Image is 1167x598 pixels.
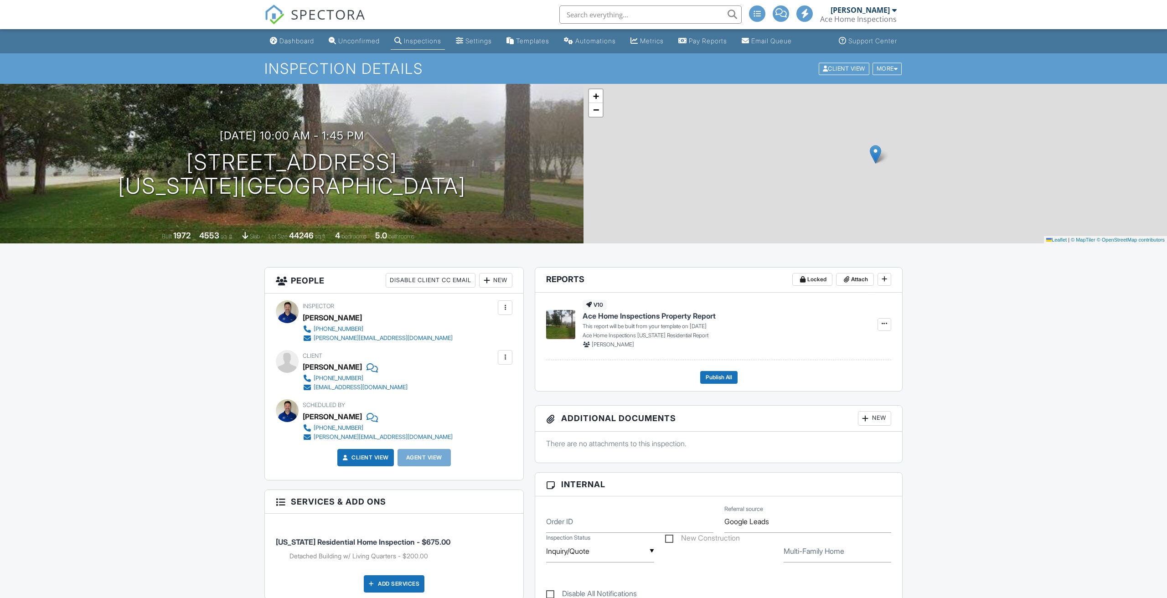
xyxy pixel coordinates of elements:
div: 5.0 [375,231,387,240]
div: [PHONE_NUMBER] [314,325,363,333]
a: [PERSON_NAME][EMAIL_ADDRESS][DOMAIN_NAME] [303,334,453,343]
a: © MapTiler [1071,237,1095,242]
a: Unconfirmed [325,33,383,50]
div: [PERSON_NAME][EMAIL_ADDRESS][DOMAIN_NAME] [314,335,453,342]
div: Unconfirmed [338,37,380,45]
a: Automations (Advanced) [560,33,620,50]
h3: Additional Documents [535,406,902,432]
a: [PHONE_NUMBER] [303,374,408,383]
span: Inspector [303,303,334,309]
img: Marker [870,145,881,164]
span: slab [250,233,260,240]
div: 4553 [199,231,219,240]
h3: Internal [535,473,902,496]
a: Settings [452,33,496,50]
li: Add on: Detached Building w/ Living Quarters [289,552,512,561]
h1: [STREET_ADDRESS] [US_STATE][GEOGRAPHIC_DATA] [118,150,466,199]
a: Email Queue [738,33,795,50]
div: Email Queue [751,37,792,45]
label: Order ID [546,516,573,526]
span: | [1068,237,1069,242]
span: [US_STATE] Residential Home Inspection - $675.00 [276,537,450,546]
label: Referral source [724,505,763,513]
span: Lot Size [269,233,288,240]
span: + [593,90,599,102]
span: SPECTORA [291,5,366,24]
a: Templates [503,33,553,50]
div: Metrics [640,37,664,45]
h3: People [265,268,523,294]
img: The Best Home Inspection Software - Spectora [264,5,284,25]
li: Service: Virginia Residential Home Inspection [276,521,512,568]
div: Templates [516,37,549,45]
span: Client [303,352,322,359]
div: Support Center [848,37,897,45]
div: New [858,411,891,426]
h3: Services & Add ons [265,490,523,514]
a: Leaflet [1046,237,1067,242]
span: − [593,104,599,115]
div: More [873,62,902,75]
a: Client View [341,453,389,462]
a: Inspections [391,33,445,50]
div: Disable Client CC Email [386,273,475,288]
div: [PHONE_NUMBER] [314,375,363,382]
span: Scheduled By [303,402,345,408]
div: Ace Home Inspections [820,15,897,24]
div: [PERSON_NAME][EMAIL_ADDRESS][DOMAIN_NAME] [314,433,453,441]
div: New [479,273,512,288]
label: Multi-Family Home [784,546,844,556]
span: bathrooms [388,233,414,240]
span: sq.ft. [315,233,326,240]
div: [EMAIL_ADDRESS][DOMAIN_NAME] [314,384,408,391]
div: [PERSON_NAME] [303,410,362,423]
div: Dashboard [279,37,314,45]
div: Client View [819,62,869,75]
a: © OpenStreetMap contributors [1097,237,1165,242]
h1: Inspection Details [264,61,903,77]
a: [PERSON_NAME][EMAIL_ADDRESS][DOMAIN_NAME] [303,433,453,442]
a: Dashboard [266,33,318,50]
a: [PHONE_NUMBER] [303,325,453,334]
a: Metrics [627,33,667,50]
span: Built [162,233,172,240]
a: Pay Reports [675,33,731,50]
div: 44246 [289,231,314,240]
a: Zoom out [589,103,603,117]
label: New Construction [665,534,740,545]
div: [PHONE_NUMBER] [314,424,363,432]
a: Zoom in [589,89,603,103]
div: 4 [335,231,340,240]
div: Automations [575,37,616,45]
span: sq. ft. [221,233,233,240]
h3: [DATE] 10:00 am - 1:45 pm [220,129,364,142]
a: Client View [818,65,872,72]
div: [PERSON_NAME] [303,311,362,325]
span: bedrooms [341,233,367,240]
a: [EMAIL_ADDRESS][DOMAIN_NAME] [303,383,408,392]
p: There are no attachments to this inspection. [546,438,891,448]
div: [PERSON_NAME] [831,5,890,15]
div: Settings [465,37,492,45]
a: [PHONE_NUMBER] [303,423,453,433]
div: Add Services [364,575,424,593]
input: Search everything... [559,5,742,24]
div: [PERSON_NAME] [303,360,362,374]
div: Inspections [404,37,441,45]
a: SPECTORA [264,12,366,31]
a: Support Center [835,33,901,50]
div: Pay Reports [689,37,727,45]
div: 1972 [173,231,191,240]
label: Inspection Status [546,534,590,542]
input: Multi-Family Home [784,540,891,562]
